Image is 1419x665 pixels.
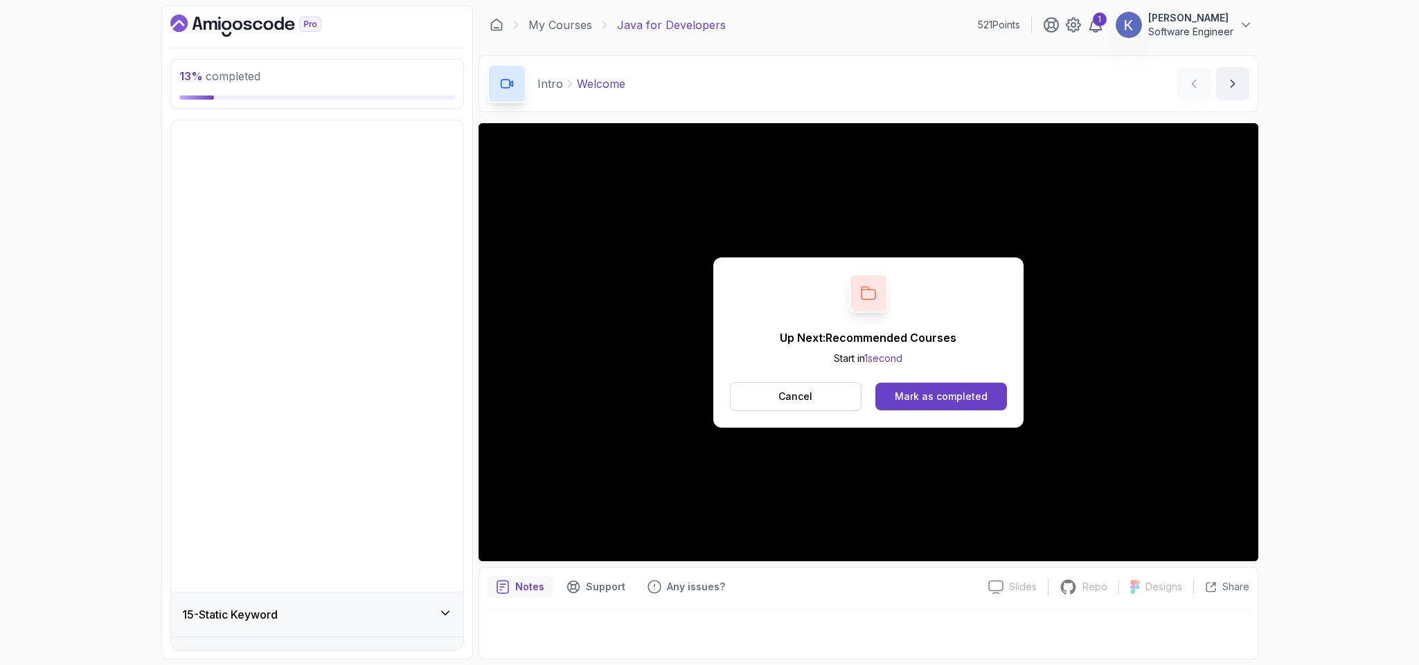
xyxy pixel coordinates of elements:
p: Intro [537,75,563,92]
button: user profile image[PERSON_NAME]Software Engineer [1115,11,1253,39]
p: Notes [515,580,544,594]
p: Start in [780,352,956,365]
button: Feedback button [639,576,733,598]
a: My Courses [528,17,592,33]
button: Share [1193,580,1249,594]
a: 1 [1087,17,1104,33]
button: 15-Static Keyword [171,592,463,637]
p: [PERSON_NAME] [1148,11,1233,25]
p: Any issues? [667,580,725,594]
img: user profile image [1116,12,1142,38]
button: notes button [488,576,553,598]
a: Dashboard [170,15,353,37]
p: Repo [1082,580,1107,594]
p: Welcome [577,75,625,92]
p: Slides [1009,580,1037,594]
p: Designs [1145,580,1182,594]
a: Dashboard [490,18,503,32]
button: previous content [1177,67,1211,100]
h3: 15 - Static Keyword [182,606,278,623]
button: next content [1216,67,1249,100]
p: 521 Points [978,18,1020,32]
p: Java for Developers [617,17,726,33]
p: Share [1222,580,1249,594]
p: Software Engineer [1148,25,1233,39]
button: Cancel [730,382,862,411]
p: Support [586,580,625,594]
div: 1 [1093,12,1107,26]
p: Up Next: Recommended Courses [780,329,956,346]
iframe: 1 - Hi [479,123,1258,561]
span: 13 % [179,69,203,83]
button: Mark as completed [875,383,1006,410]
span: completed [179,69,260,83]
button: Support button [558,576,634,598]
p: Cancel [778,390,812,403]
div: Mark as completed [895,390,988,403]
span: 1 second [864,352,902,364]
